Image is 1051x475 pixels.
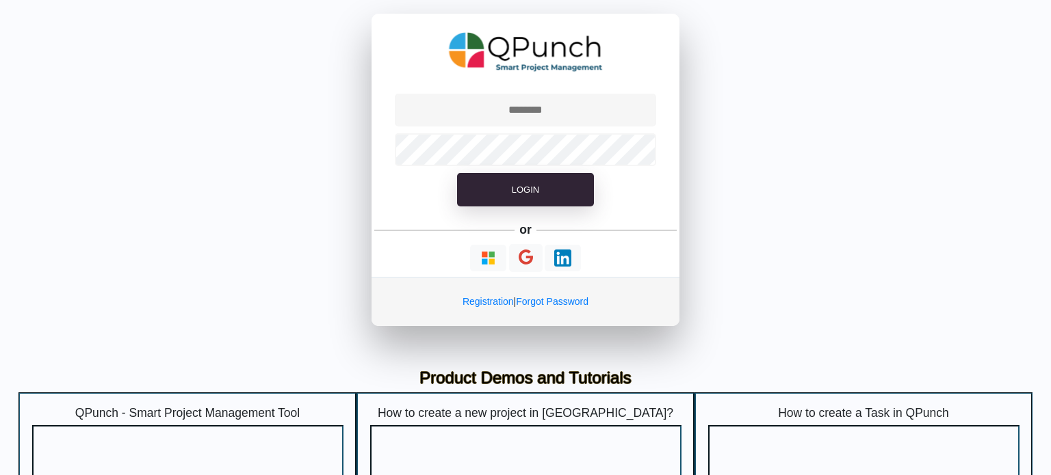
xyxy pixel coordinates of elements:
a: Forgot Password [516,296,588,307]
img: QPunch [449,27,603,77]
h5: How to create a new project in [GEOGRAPHIC_DATA]? [370,406,682,420]
button: Continue With Google [509,244,543,272]
button: Continue With Microsoft Azure [470,245,506,271]
h3: Product Demos and Tutorials [29,368,1022,388]
button: Login [457,173,594,207]
img: Loading... [480,249,497,267]
div: | [372,277,679,326]
a: Registration [463,296,514,307]
h5: QPunch - Smart Project Management Tool [32,406,343,420]
span: Login [512,185,539,195]
h5: or [517,220,534,239]
button: Continue With LinkedIn [545,245,581,271]
h5: How to create a Task in QPunch [708,406,1020,420]
img: Loading... [554,249,571,267]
